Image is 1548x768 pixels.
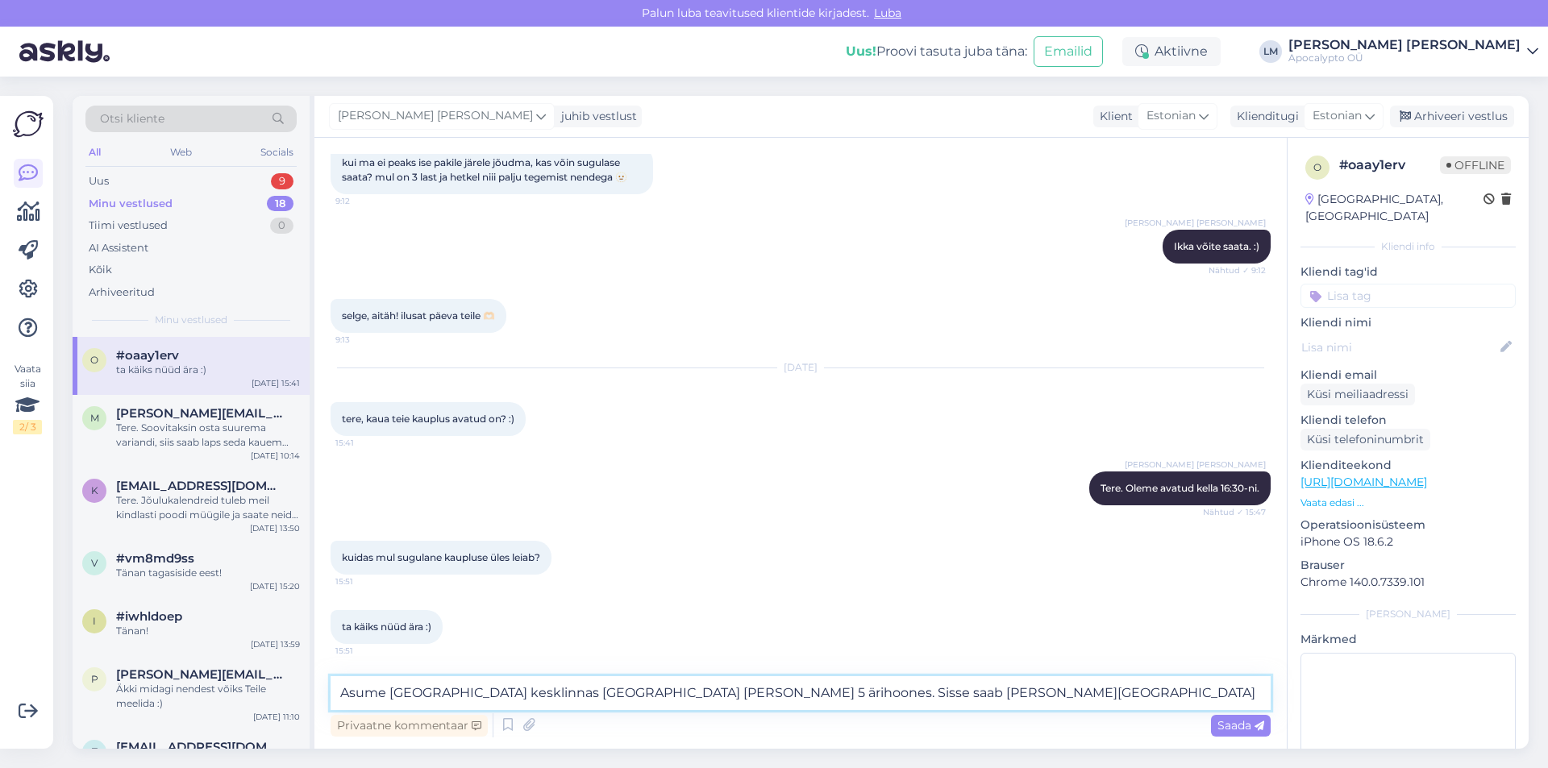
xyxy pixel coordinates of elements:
[335,195,396,207] span: 9:12
[116,406,284,421] span: mariann.nurmeste.001@mail.ee
[1440,156,1511,174] span: Offline
[1300,264,1516,280] p: Kliendi tag'id
[116,493,300,522] div: Tere. Jõulukalendreid tuleb meil kindlasti poodi müügile ja saate neid siis ka e-poest tellida. T...
[251,638,300,650] div: [DATE] 13:59
[116,363,300,377] div: ta käiks nüüd ära :)
[257,142,297,163] div: Socials
[155,313,227,327] span: Minu vestlused
[342,156,627,183] span: kui ma ei peaks ise pakile järele jõudma, kas võin sugulase saata? mul on 3 last ja hetkel niii p...
[1146,107,1196,125] span: Estonian
[1288,39,1521,52] div: [PERSON_NAME] [PERSON_NAME]
[1205,264,1266,276] span: Nähtud ✓ 9:12
[1313,161,1321,173] span: o
[116,348,179,363] span: #oaay1erv
[85,142,104,163] div: All
[1300,367,1516,384] p: Kliendi email
[342,413,514,425] span: tere, kaua teie kauplus avatud on? :)
[1101,482,1259,494] span: Tere. Oleme avatud kella 16:30-ni.
[252,377,300,389] div: [DATE] 15:41
[1122,37,1221,66] div: Aktiivne
[13,109,44,139] img: Askly Logo
[89,240,148,256] div: AI Assistent
[89,284,155,301] div: Arhiveeritud
[89,173,109,189] div: Uus
[846,44,876,59] b: Uus!
[1300,517,1516,533] p: Operatsioonisüsteem
[846,42,1027,61] div: Proovi tasuta juba täna:
[90,354,98,366] span: o
[1390,106,1514,127] div: Arhiveeri vestlus
[1339,156,1440,175] div: # oaay1erv
[1300,429,1430,450] div: Küsi telefoninumbrit
[167,142,195,163] div: Web
[116,667,284,682] span: pirko.esko@gmail.com
[91,673,98,685] span: p
[116,566,300,580] div: Tänan tagasiside eest!
[270,218,293,234] div: 0
[1300,533,1516,550] p: iPhone OS 18.6.2
[338,107,533,125] span: [PERSON_NAME] [PERSON_NAME]
[1300,457,1516,474] p: Klienditeekond
[1300,384,1415,405] div: Küsi meiliaadressi
[1093,108,1133,125] div: Klient
[335,334,396,346] span: 9:13
[1300,496,1516,510] p: Vaata edasi ...
[100,110,164,127] span: Otsi kliente
[342,551,540,563] span: kuidas mul sugulane kaupluse üles leiab?
[1288,52,1521,64] div: Apocalypto OÜ
[116,624,300,638] div: Tänan!
[250,580,300,592] div: [DATE] 15:20
[1230,108,1299,125] div: Klienditugi
[331,360,1271,375] div: [DATE]
[116,479,284,493] span: kai.kasenurm@gmail.com
[869,6,906,20] span: Luba
[253,711,300,723] div: [DATE] 11:10
[342,309,495,322] span: selge, aitäh! ilusat päeva teile 🫶🏻
[91,557,98,569] span: v
[1288,39,1538,64] a: [PERSON_NAME] [PERSON_NAME]Apocalypto OÜ
[1300,239,1516,254] div: Kliendi info
[1174,240,1259,252] span: Ikka võite saata. :)
[1300,475,1427,489] a: [URL][DOMAIN_NAME]
[1300,314,1516,331] p: Kliendi nimi
[89,196,173,212] div: Minu vestlused
[1203,506,1266,518] span: Nähtud ✓ 15:47
[1301,338,1497,356] input: Lisa nimi
[13,420,42,434] div: 2 / 3
[1305,191,1483,225] div: [GEOGRAPHIC_DATA], [GEOGRAPHIC_DATA]
[1300,574,1516,591] p: Chrome 140.0.7339.101
[1300,631,1516,648] p: Märkmed
[116,682,300,711] div: Äkki midagi nendest võiks Teile meelida :)
[1300,284,1516,308] input: Lisa tag
[116,740,284,754] span: tart.liis@gmail.com
[555,108,637,125] div: juhib vestlust
[335,645,396,657] span: 15:51
[89,262,112,278] div: Kõik
[91,484,98,496] span: k
[116,551,194,566] span: #vm8md9ss
[1034,36,1103,67] button: Emailid
[1300,557,1516,574] p: Brauser
[335,575,396,587] span: 15:51
[116,609,182,624] span: #iwhldoep
[1125,459,1266,471] span: [PERSON_NAME] [PERSON_NAME]
[116,421,300,450] div: Tere. Soovitaksin osta suurema variandi, siis saab laps seda kauem kanda. :)
[1217,718,1264,733] span: Saada
[271,173,293,189] div: 9
[92,745,98,758] span: t
[13,362,42,434] div: Vaata siia
[1313,107,1362,125] span: Estonian
[335,437,396,449] span: 15:41
[267,196,293,212] div: 18
[1300,607,1516,621] div: [PERSON_NAME]
[331,715,488,737] div: Privaatne kommentaar
[93,615,96,627] span: i
[251,450,300,462] div: [DATE] 10:14
[1259,40,1282,63] div: LM
[89,218,168,234] div: Tiimi vestlused
[1125,217,1266,229] span: [PERSON_NAME] [PERSON_NAME]
[250,522,300,534] div: [DATE] 13:50
[342,621,431,633] span: ta käiks nüüd ära :)
[90,412,99,424] span: m
[1300,412,1516,429] p: Kliendi telefon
